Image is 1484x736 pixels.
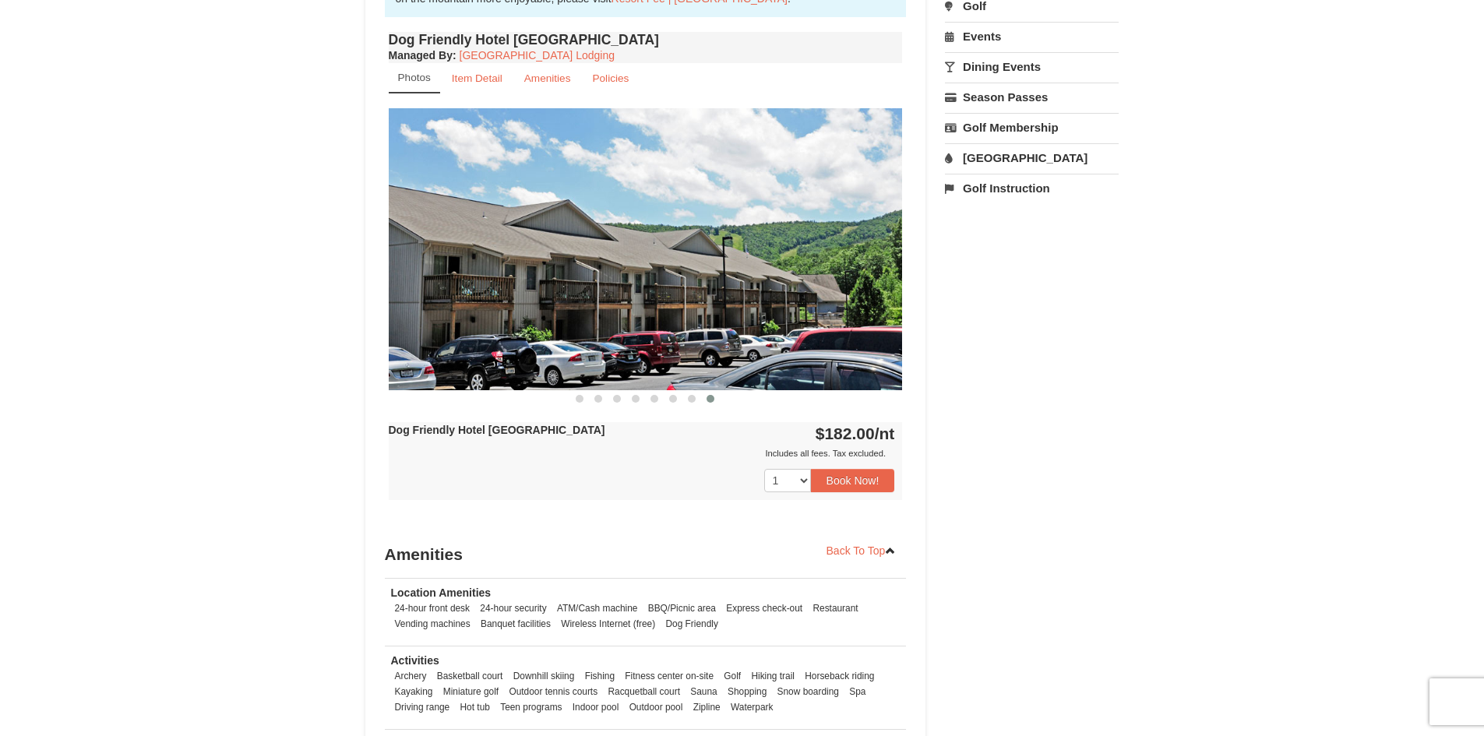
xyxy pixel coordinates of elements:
a: Events [945,22,1119,51]
li: ATM/Cash machine [553,600,642,616]
strong: : [389,49,456,62]
small: Item Detail [452,72,502,84]
a: Season Passes [945,83,1119,111]
li: 24-hour security [476,600,550,616]
a: Photos [389,63,440,93]
li: Spa [845,684,869,699]
li: Wireless Internet (free) [557,616,659,632]
button: Book Now! [811,469,895,492]
h4: Dog Friendly Hotel [GEOGRAPHIC_DATA] [389,32,903,48]
li: Driving range [391,699,454,715]
a: Back To Top [816,539,907,562]
li: Racquetball court [604,684,684,699]
li: Shopping [724,684,770,699]
li: Indoor pool [569,699,623,715]
small: Policies [592,72,629,84]
li: Archery [391,668,431,684]
li: Zipline [689,699,724,715]
li: Downhill skiing [509,668,579,684]
li: Horseback riding [801,668,878,684]
li: Sauna [686,684,721,699]
li: Dog Friendly [661,616,721,632]
li: Kayaking [391,684,437,699]
li: Outdoor pool [626,699,687,715]
li: Basketball court [433,668,507,684]
a: Policies [582,63,639,93]
li: Teen programs [496,699,566,715]
a: Golf Instruction [945,174,1119,202]
div: Includes all fees. Tax excluded. [389,445,895,461]
small: Amenities [524,72,571,84]
li: Miniature golf [439,684,502,699]
a: Golf Membership [945,113,1119,142]
a: Amenities [514,63,581,93]
span: /nt [875,424,895,442]
img: 18876286-40-c42fb63f.jpg [389,108,903,389]
h3: Amenities [385,539,907,570]
a: Item Detail [442,63,513,93]
li: Express check-out [722,600,806,616]
a: [GEOGRAPHIC_DATA] Lodging [460,49,615,62]
li: Restaurant [809,600,862,616]
a: Dining Events [945,52,1119,81]
span: Managed By [389,49,453,62]
li: Outdoor tennis courts [505,684,601,699]
li: 24-hour front desk [391,600,474,616]
small: Photos [398,72,431,83]
strong: Activities [391,654,439,667]
strong: $182.00 [816,424,895,442]
li: Golf [720,668,745,684]
li: Hot tub [456,699,494,715]
li: Fishing [581,668,619,684]
a: [GEOGRAPHIC_DATA] [945,143,1119,172]
strong: Location Amenities [391,586,492,599]
li: Banquet facilities [477,616,555,632]
li: Fitness center on-site [621,668,717,684]
li: Snow boarding [774,684,843,699]
li: Vending machines [391,616,474,632]
strong: Dog Friendly Hotel [GEOGRAPHIC_DATA] [389,424,605,436]
li: BBQ/Picnic area [644,600,720,616]
li: Hiking trail [747,668,798,684]
li: Waterpark [727,699,777,715]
